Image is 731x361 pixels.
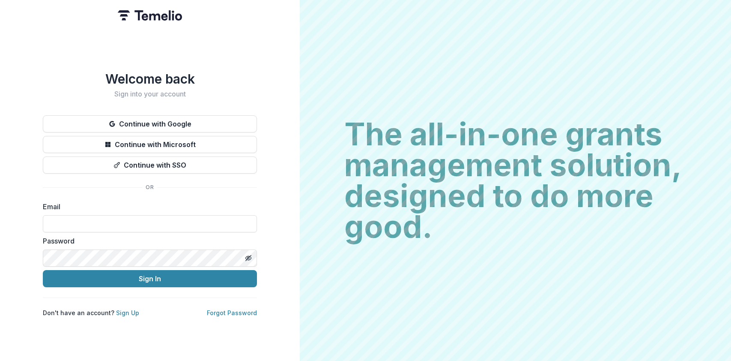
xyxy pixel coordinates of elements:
[43,71,257,87] h1: Welcome back
[43,136,257,153] button: Continue with Microsoft
[43,115,257,132] button: Continue with Google
[43,90,257,98] h2: Sign into your account
[43,308,139,317] p: Don't have an account?
[43,202,252,212] label: Email
[116,309,139,316] a: Sign Up
[43,156,257,174] button: Continue with SSO
[43,236,252,246] label: Password
[242,251,255,265] button: Toggle password visibility
[207,309,257,316] a: Forgot Password
[118,10,182,21] img: Temelio
[43,270,257,287] button: Sign In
